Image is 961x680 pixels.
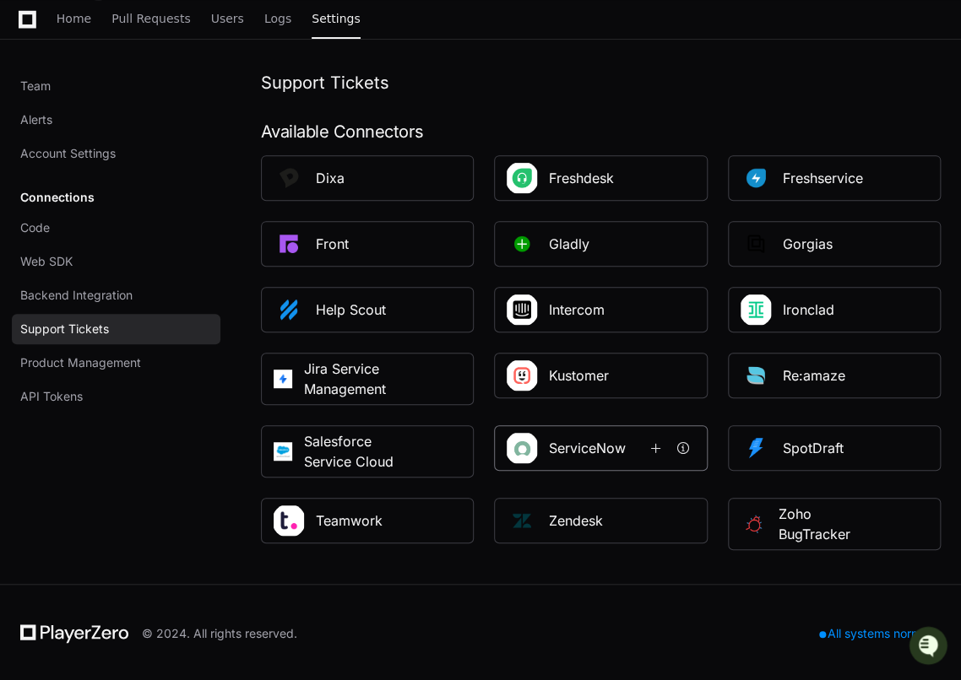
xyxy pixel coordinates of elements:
a: Team [12,71,220,101]
img: Jira_Service_Management.jpg [272,368,294,390]
a: Web SDK [12,246,220,277]
img: PlatformGladly.png [505,227,539,261]
div: SpotDraft [783,438,844,458]
div: Ironclad [783,300,834,320]
span: Alerts [20,111,52,128]
a: Powered byPylon [119,263,204,277]
img: 1756235613930-3d25f9e4-fa56-45dd-b3ad-e072dfbd1548 [34,227,47,240]
div: We're available if you need us! [76,143,232,156]
div: Zoho BugTracker [779,504,876,544]
a: Support Tickets [12,314,220,344]
span: Logs [264,13,291,24]
a: Alerts [12,105,220,135]
span: Pull Requests [111,13,190,24]
div: Salesforce Service Cloud [304,431,409,472]
img: Platformre_amaze_square.png [739,359,773,392]
span: Users [211,13,244,24]
span: Pylon [168,264,204,277]
span: API Tokens [20,388,83,405]
img: Matt Kasner [17,210,44,237]
img: ServiceNow_Square_Logo.png [505,431,539,465]
img: Salesforce_service_cloud.png [272,440,294,462]
img: ZohoBugTracker_square.png [739,509,769,539]
img: Platformfreshservice_square.png [739,161,773,195]
img: PlayerZero [17,17,51,51]
img: PlatformZendesk_9qMuXiF.png [505,504,539,537]
img: PlatformDixa_square.png [272,161,306,195]
div: Dixa [316,168,345,188]
img: 7521149027303_d2c55a7ec3fe4098c2f6_72.png [35,126,66,156]
h1: Support Tickets [261,71,942,94]
span: Home [57,13,91,24]
iframe: Open customer support [907,624,953,670]
span: Backend Integration [20,287,133,304]
a: Backend Integration [12,280,220,310]
img: Kustomer_Square_Logo.jpeg [505,359,539,392]
div: Gladly [549,234,589,254]
a: Code [12,213,220,243]
div: Help Scout [316,300,386,320]
span: Settings [312,13,360,24]
div: ServiceNow [549,438,626,458]
img: Platformspotdraft_square.png [739,431,773,465]
span: Web SDK [20,253,73,270]
a: API Tokens [12,381,220,412]
div: Available Connectors [261,121,942,142]
div: Start new chat [76,126,277,143]
img: PlatformFront_square.png [272,227,306,261]
div: © 2024. All rights reserved. [142,625,297,642]
img: 1756235613930-3d25f9e4-fa56-45dd-b3ad-e072dfbd1548 [17,126,47,156]
div: Past conversations [17,184,113,197]
div: Gorgias [783,234,833,254]
img: PlatformGorgias_square.png [739,227,773,261]
div: Re:amaze [783,365,845,386]
img: IronClad_Square.png [739,293,773,327]
span: Account Settings [20,145,116,162]
img: Freshdesk_Square_Logo.jpeg [505,161,539,195]
span: Code [20,219,50,236]
a: Product Management [12,348,220,378]
img: PlatformHelpscout_square.png [272,293,306,327]
div: All systems normal [809,622,941,645]
button: See all [262,181,307,201]
span: Support Tickets [20,321,109,337]
div: Kustomer [549,365,609,386]
div: Freshservice [783,168,863,188]
a: Account Settings [12,138,220,169]
div: Zendesk [549,510,603,531]
img: Teamwork_Square_Logo.png [272,504,306,537]
div: Welcome [17,67,307,94]
div: Intercom [549,300,605,320]
div: Teamwork [316,510,383,531]
span: [DATE] [149,226,184,240]
span: • [140,226,146,240]
div: Freshdesk [549,168,614,188]
span: Team [20,78,51,94]
button: Start new chat [287,131,307,151]
div: Jira Service Management [304,359,409,399]
span: [PERSON_NAME] [52,226,137,240]
img: Intercom_Square_Logo_V9D2LCb.png [505,293,539,327]
span: Product Management [20,354,141,371]
div: Front [316,234,349,254]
